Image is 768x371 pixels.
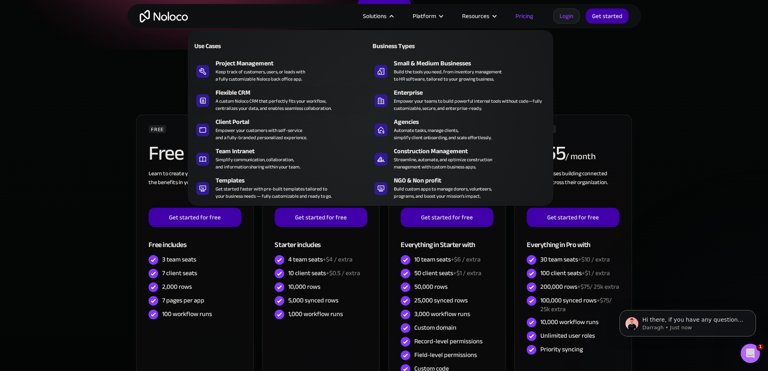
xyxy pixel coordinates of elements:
div: 3 team seats [162,255,196,264]
div: 30 team seats [540,255,610,264]
a: TemplatesGet started faster with pre-built templates tailored toyour business needs — fully custo... [192,174,371,201]
a: Get started [586,8,629,24]
div: Agencies [394,117,552,127]
a: AgenciesAutomate tasks, manage clients,simplify client onboarding, and scale effortlessly. [371,116,549,143]
div: Automate tasks, manage clients, simplify client onboarding, and scale effortlessly. [394,127,491,141]
a: home [140,10,188,22]
div: 4 team seats [288,255,352,264]
span: +$0.5 / extra [326,267,360,279]
div: Empower your teams to build powerful internal tools without code—fully customizable, secure, and ... [394,97,545,112]
div: Streamline, automate, and optimize construction management with custom business apps. [394,156,492,170]
div: Simplify communication, collaboration, and information sharing within your team. [216,156,300,170]
div: 10,000 rows [288,282,320,291]
a: Business Types [371,36,549,55]
span: +$75/ 25k extra [540,294,612,315]
div: 7 client seats [162,269,197,278]
div: Build the tools you need, from inventory management to HR software, tailored to your growing busi... [394,68,502,83]
div: CHOOSE YOUR PLAN [135,58,633,78]
div: 50 client seats [414,269,481,278]
div: 1,000 workflow runs [288,310,343,318]
span: 1 [757,344,764,350]
nav: Solutions [188,19,553,206]
div: Flexible CRM [216,88,374,97]
span: +$75/ 25k extra [577,281,619,293]
div: Templates [216,176,374,185]
a: Login [553,8,580,24]
div: Project Management [216,59,374,68]
div: Build custom apps to manage donors, volunteers, programs, and boost your mission’s impact. [394,185,492,200]
div: Solutions [363,11,387,21]
div: Team Intranet [216,146,374,156]
div: A custom Noloco CRM that perfectly fits your workflow, centralizes your data, and enables seamles... [216,97,332,112]
span: +$4 / extra [323,253,352,266]
div: 50,000 rows [414,282,448,291]
h2: Free [149,143,183,163]
span: +$1 / extra [582,267,610,279]
div: 100 workflow runs [162,310,212,318]
div: Construction Management [394,146,552,156]
div: 5,000 synced rows [288,296,338,305]
div: Enterprise [394,88,552,97]
div: 3,000 workflow runs [414,310,470,318]
div: Resources [462,11,489,21]
a: Get started for free [275,208,367,227]
div: Business Types [371,41,456,51]
a: NGO & Non profitBuild custom apps to manage donors, volunteers,programs, and boost your mission’s... [371,174,549,201]
div: 2,000 rows [162,282,192,291]
a: Construction ManagementStreamline, automate, and optimize constructionmanagement with custom busi... [371,145,549,172]
iframe: Intercom live chat [741,344,760,363]
span: +$1 / extra [453,267,481,279]
div: 100 client seats [540,269,610,278]
a: Use Cases [192,36,371,55]
div: Solutions [353,11,403,21]
div: 10 team seats [414,255,481,264]
div: Platform [403,11,452,21]
div: For businesses building connected solutions across their organization. ‍ [527,169,619,208]
div: Get started faster with pre-built templates tailored to your business needs — fully customizable ... [216,185,332,200]
a: Project ManagementKeep track of customers, users, or leads witha fully customizable Noloco back o... [192,57,371,84]
div: 10 client seats [288,269,360,278]
div: Empower your customers with self-service and a fully-branded personalized experience. [216,127,307,141]
div: 7 pages per app [162,296,204,305]
div: NGO & Non profit [394,176,552,185]
div: FREE [149,125,166,133]
a: Flexible CRMA custom Noloco CRM that perfectly fits your workflow,centralizes your data, and enab... [192,86,371,114]
div: Resources [452,11,505,21]
div: 100,000 synced rows [540,296,619,314]
div: Use Cases [192,41,278,51]
div: 200,000 rows [540,282,619,291]
a: Get started for free [527,208,619,227]
div: 10,000 workflow runs [540,318,599,326]
div: Custom domain [414,323,456,332]
span: +$6 / extra [451,253,481,266]
a: Get started for free [149,208,241,227]
div: Record-level permissions [414,337,483,346]
a: Get started for free [401,208,493,227]
div: 25,000 synced rows [414,296,468,305]
div: Priority syncing [540,345,583,354]
div: Client Portal [216,117,374,127]
div: Everything in Starter with [401,227,493,253]
div: Learn to create your first app and see the benefits in your team ‍ [149,169,241,208]
div: Unlimited user roles [540,331,595,340]
div: Starter includes [275,227,367,253]
div: Free includes [149,227,241,253]
div: Keep track of customers, users, or leads with a fully customizable Noloco back office app. [216,68,305,83]
a: EnterpriseEmpower your teams to build powerful internal tools without code—fully customizable, se... [371,86,549,114]
a: Small & Medium BusinessesBuild the tools you need, from inventory managementto HR software, tailo... [371,57,549,84]
div: / month [565,150,595,163]
iframe: Intercom notifications message [607,293,768,349]
div: Platform [413,11,436,21]
span: +$10 / extra [578,253,610,266]
div: Everything in Pro with [527,227,619,253]
div: Small & Medium Businesses [394,59,552,68]
a: Pricing [505,11,543,21]
a: Team IntranetSimplify communication, collaboration,and information sharing within your team. [192,145,371,172]
a: Client PortalEmpower your customers with self-serviceand a fully-branded personalized experience. [192,116,371,143]
div: Field-level permissions [414,351,477,359]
